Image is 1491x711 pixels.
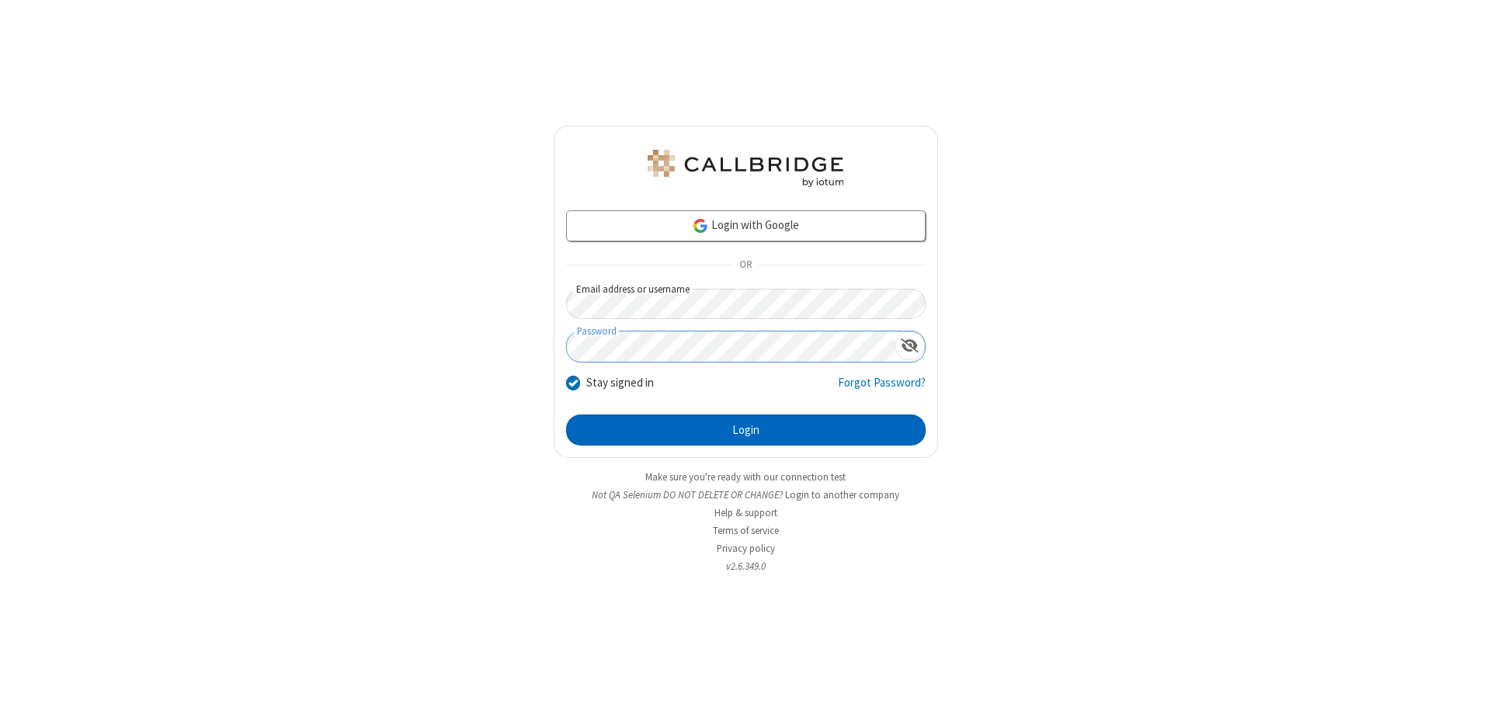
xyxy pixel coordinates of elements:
a: Terms of service [713,524,779,537]
li: Not QA Selenium DO NOT DELETE OR CHANGE? [554,487,938,502]
input: Email address or username [566,289,926,319]
img: google-icon.png [692,217,709,234]
div: Show password [895,331,925,360]
a: Login with Google [566,210,926,241]
a: Forgot Password? [838,374,926,404]
span: OR [733,255,758,276]
button: Login to another company [785,487,899,502]
label: Stay signed in [586,374,654,392]
a: Make sure you're ready with our connection test [645,470,846,484]
button: Login [566,414,926,446]
a: Help & support [714,506,777,519]
li: v2.6.349.0 [554,559,938,574]
input: Password [567,331,895,362]
img: QA Selenium DO NOT DELETE OR CHANGE [645,150,846,187]
a: Privacy policy [717,542,775,555]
